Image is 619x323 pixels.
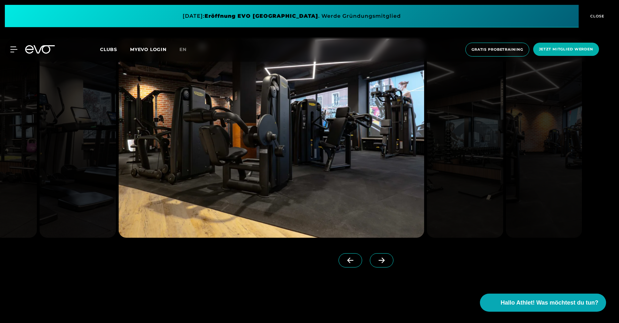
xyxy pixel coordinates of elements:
a: en [179,46,194,53]
img: evofitness [39,39,116,238]
img: evofitness [506,39,582,238]
span: Gratis Probetraining [472,47,523,52]
a: Gratis Probetraining [463,43,531,57]
a: MYEVO LOGIN [130,47,167,52]
span: Clubs [100,47,117,52]
a: Clubs [100,46,130,52]
span: Hallo Athlet! Was möchtest du tun? [501,298,598,307]
span: en [179,47,187,52]
button: CLOSE [579,5,614,27]
img: evofitness [427,39,503,238]
span: CLOSE [589,13,604,19]
button: Hallo Athlet! Was möchtest du tun? [480,294,606,312]
a: Jetzt Mitglied werden [531,43,601,57]
img: evofitness [118,39,424,238]
span: Jetzt Mitglied werden [539,47,593,52]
